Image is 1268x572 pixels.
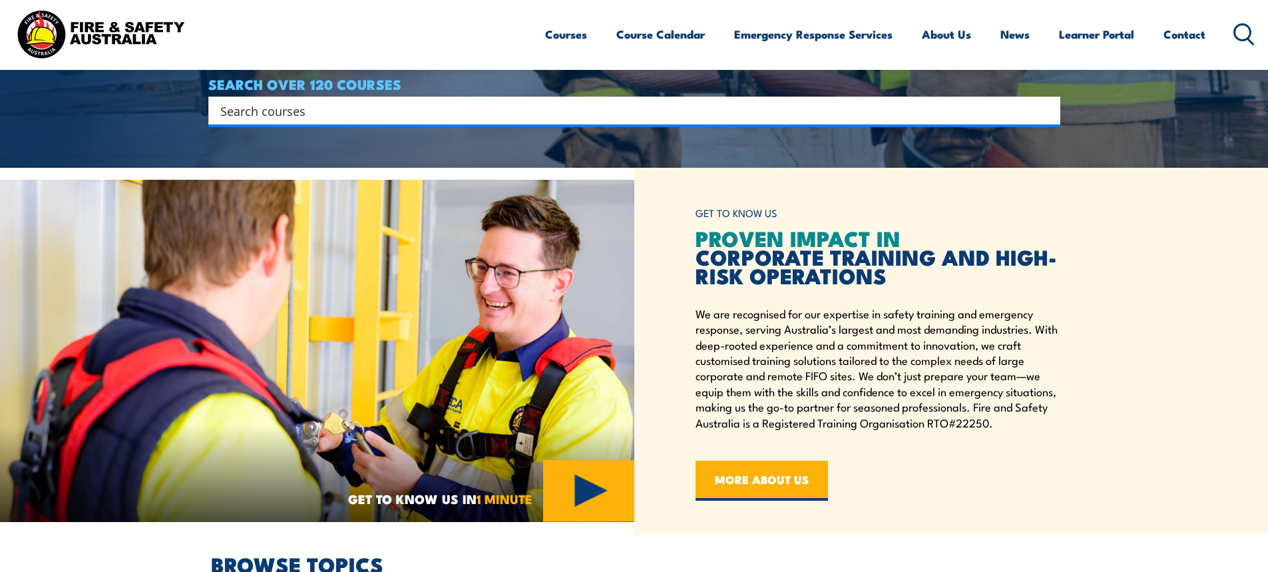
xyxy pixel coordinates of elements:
p: We are recognised for our expertise in safety training and emergency response, serving Australia’... [696,306,1060,430]
input: Search input [220,101,1031,121]
a: Emergency Response Services [734,17,893,52]
a: Course Calendar [616,17,705,52]
a: Courses [545,17,587,52]
span: PROVEN IMPACT IN [696,221,901,254]
form: Search form [223,101,1034,120]
strong: 1 MINUTE [477,489,532,508]
a: News [1000,17,1030,52]
h6: GET TO KNOW US [696,201,1060,226]
a: Learner Portal [1059,17,1134,52]
a: MORE ABOUT US [696,461,828,501]
h2: CORPORATE TRAINING AND HIGH-RISK OPERATIONS [696,228,1060,284]
span: GET TO KNOW US IN [348,493,532,505]
button: Search magnifier button [1037,101,1056,120]
a: About Us [922,17,971,52]
a: Contact [1163,17,1205,52]
h4: SEARCH OVER 120 COURSES [208,77,1060,91]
